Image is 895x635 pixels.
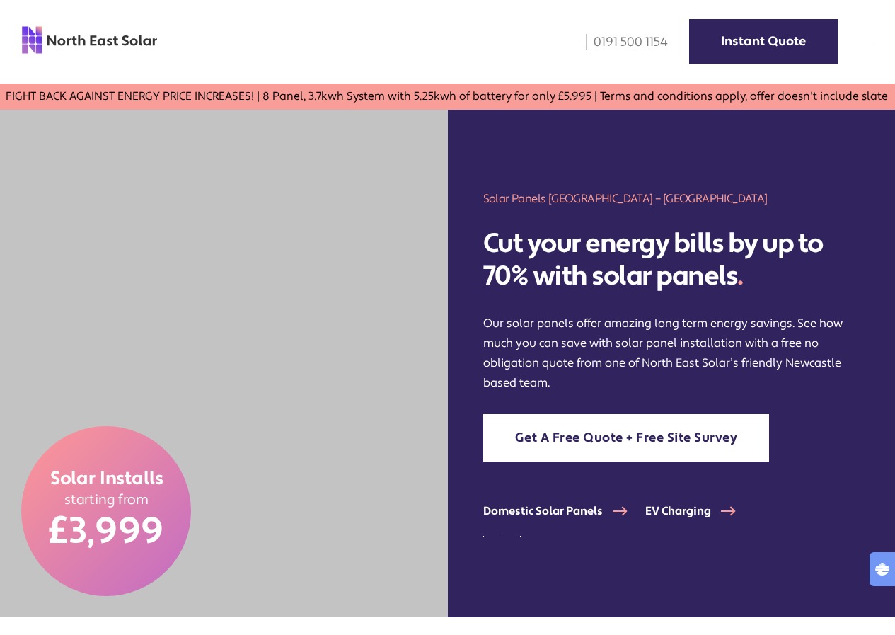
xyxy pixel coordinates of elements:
a: Get A Free Quote + Free Site Survey [483,414,770,462]
a: Instant Quote [689,19,838,64]
a: Solar Installs starting from £3,999 [21,426,191,596]
h1: Solar Panels [GEOGRAPHIC_DATA] – [GEOGRAPHIC_DATA] [483,190,860,207]
span: . [737,259,743,293]
img: phone icon [586,34,587,50]
span: starting from [64,491,149,509]
span: Solar Installs [50,467,163,491]
img: which logo [426,595,427,596]
p: Our solar panels offer amazing long term energy savings. See how much you can save with solar pan... [483,314,860,393]
a: 0191 500 1154 [576,34,668,50]
img: north east solar logo [21,25,158,55]
a: EV Charging [645,504,753,518]
h2: Cut your energy bills by up to 70% with solar panels [483,228,860,292]
span: £3,999 [49,508,164,555]
a: Domestic Solar Panels [483,504,645,518]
